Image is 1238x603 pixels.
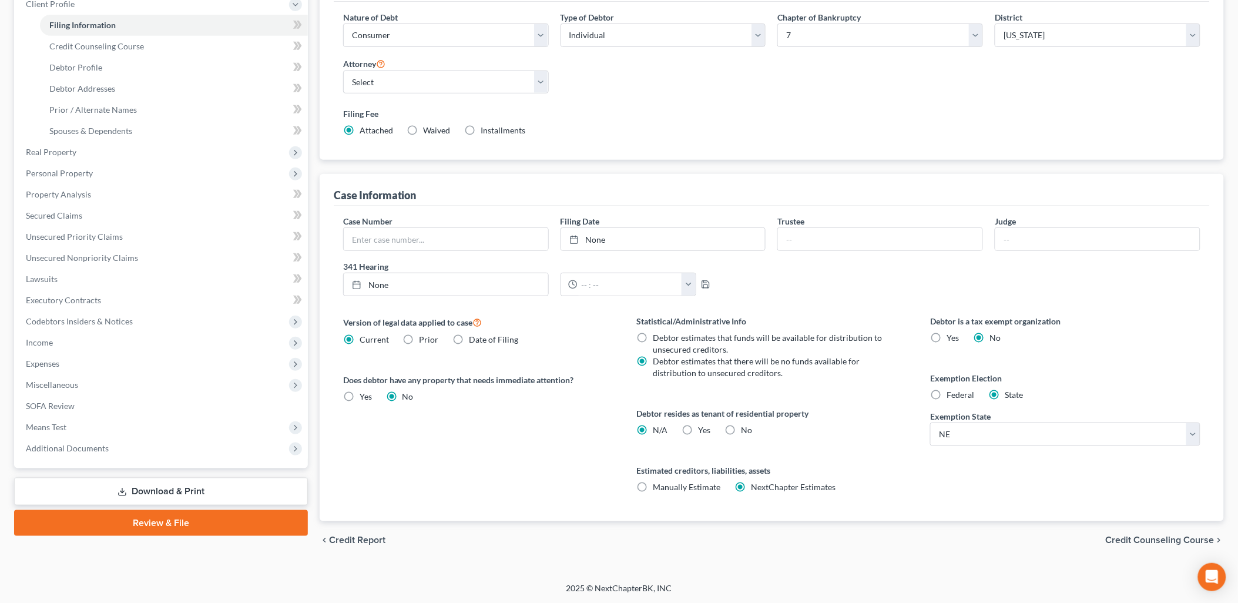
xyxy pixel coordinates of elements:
span: Installments [481,125,526,135]
label: Case Number [343,215,392,227]
span: Federal [947,390,974,400]
span: Unsecured Nonpriority Claims [26,253,138,263]
input: Enter case number... [344,228,548,250]
label: Exemption State [930,410,991,423]
a: Secured Claims [16,205,308,226]
span: Personal Property [26,168,93,178]
label: Trustee [777,215,804,227]
span: SOFA Review [26,401,75,411]
span: Credit Counseling Course [1106,535,1214,545]
span: Debtor estimates that funds will be available for distribution to unsecured creditors. [653,333,883,354]
span: Credit Report [329,535,385,545]
a: Credit Counseling Course [40,36,308,57]
span: Unsecured Priority Claims [26,232,123,242]
span: NextChapter Estimates [751,482,836,492]
button: Credit Counseling Course chevron_right [1106,535,1224,545]
label: Judge [995,215,1016,227]
i: chevron_left [320,535,329,545]
a: Spouses & Dependents [40,120,308,142]
label: Version of legal data applied to case [343,315,613,329]
span: Additional Documents [26,443,109,453]
label: Chapter of Bankruptcy [777,11,861,24]
i: chevron_right [1214,535,1224,545]
span: No [742,425,753,435]
span: Means Test [26,422,66,432]
a: Unsecured Nonpriority Claims [16,247,308,269]
span: Debtor Profile [49,62,102,72]
span: Debtor Addresses [49,83,115,93]
label: Nature of Debt [343,11,398,24]
label: Exemption Election [930,372,1200,384]
span: Income [26,337,53,347]
a: None [344,273,548,296]
span: Prior / Alternate Names [49,105,137,115]
a: SOFA Review [16,396,308,417]
label: Attorney [343,56,385,71]
span: Expenses [26,359,59,369]
a: Download & Print [14,478,308,505]
a: None [561,228,766,250]
label: 341 Hearing [337,260,772,273]
a: Debtor Profile [40,57,308,78]
label: District [995,11,1022,24]
input: -- [995,228,1200,250]
a: Review & File [14,510,308,536]
span: Miscellaneous [26,380,78,390]
span: Date of Filing [469,334,519,344]
span: Yes [947,333,959,343]
a: Debtor Addresses [40,78,308,99]
span: Property Analysis [26,189,91,199]
span: No [989,333,1001,343]
span: State [1005,390,1023,400]
span: Lawsuits [26,274,58,284]
label: Filing Fee [343,108,1200,120]
input: -- : -- [578,273,683,296]
span: Yes [699,425,711,435]
label: Type of Debtor [561,11,615,24]
span: Secured Claims [26,210,82,220]
div: Open Intercom Messenger [1198,563,1226,591]
span: Real Property [26,147,76,157]
a: Unsecured Priority Claims [16,226,308,247]
div: Case Information [334,188,417,202]
a: Prior / Alternate Names [40,99,308,120]
span: Waived [424,125,451,135]
label: Debtor is a tax exempt organization [930,315,1200,327]
label: Does debtor have any property that needs immediate attention? [343,374,613,386]
span: Current [360,334,389,344]
label: Estimated creditors, liabilities, assets [637,464,907,477]
a: Lawsuits [16,269,308,290]
span: Filing Information [49,20,116,30]
span: Yes [360,391,372,401]
a: Filing Information [40,15,308,36]
span: Manually Estimate [653,482,721,492]
input: -- [778,228,982,250]
span: Spouses & Dependents [49,126,132,136]
button: chevron_left Credit Report [320,535,385,545]
span: Codebtors Insiders & Notices [26,316,133,326]
span: Attached [360,125,393,135]
span: Debtor estimates that there will be no funds available for distribution to unsecured creditors. [653,356,860,378]
span: Prior [420,334,439,344]
span: N/A [653,425,668,435]
span: Executory Contracts [26,295,101,305]
a: Executory Contracts [16,290,308,311]
span: No [402,391,414,401]
label: Debtor resides as tenant of residential property [637,407,907,420]
label: Statistical/Administrative Info [637,315,907,327]
span: Credit Counseling Course [49,41,144,51]
a: Property Analysis [16,184,308,205]
label: Filing Date [561,215,600,227]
